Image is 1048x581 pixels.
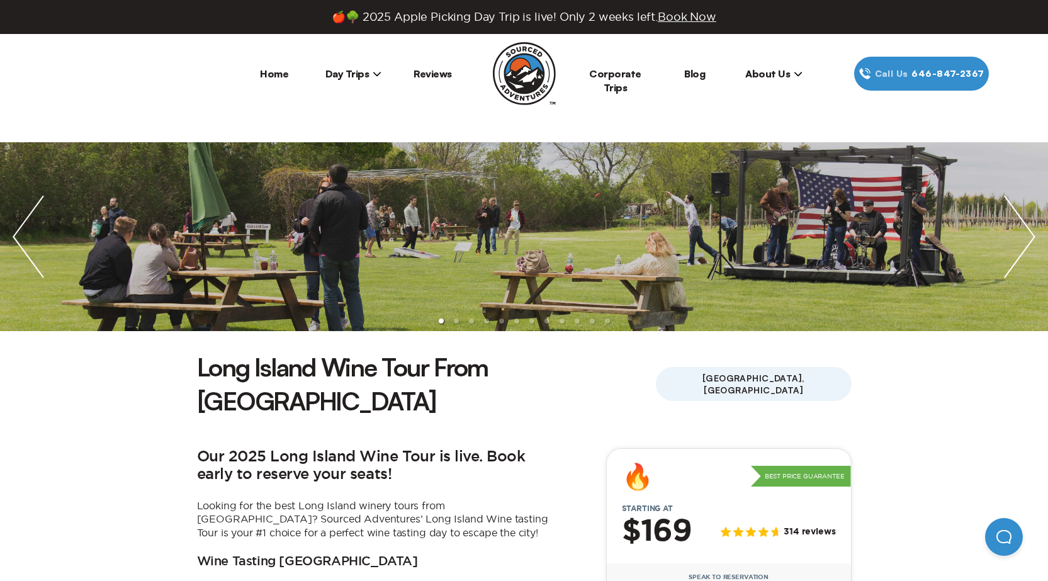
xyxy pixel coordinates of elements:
[544,319,549,324] li: slide item 8
[454,319,459,324] li: slide item 2
[493,42,556,105] img: Sourced Adventures company logo
[605,319,610,324] li: slide item 12
[514,319,519,324] li: slide item 6
[260,67,288,80] a: Home
[529,319,534,324] li: slide item 7
[622,464,653,489] div: 🔥
[197,350,656,418] h1: Long Island Wine Tour From [GEOGRAPHIC_DATA]
[575,319,580,324] li: slide item 10
[484,319,489,324] li: slide item 4
[469,319,474,324] li: slide item 3
[911,67,984,81] span: 646‍-847‍-2367
[197,448,549,484] h2: Our 2025 Long Island Wine Tour is live. Book early to reserve your seats!
[751,466,851,487] p: Best Price Guarantee
[684,67,705,80] a: Blog
[560,319,565,324] li: slide item 9
[325,67,382,80] span: Day Trips
[332,10,716,24] span: 🍎🌳 2025 Apple Picking Day Trip is live! Only 2 weeks left.
[784,527,835,538] span: 314 reviews
[658,11,716,23] span: Book Now
[991,142,1048,331] img: next slide / item
[414,67,452,80] a: Reviews
[590,319,595,324] li: slide item 11
[622,516,692,548] h2: $169
[745,67,803,80] span: About Us
[197,555,418,570] h3: Wine Tasting [GEOGRAPHIC_DATA]
[854,57,989,91] a: Call Us646‍-847‍-2367
[607,504,688,513] span: Starting at
[499,319,504,324] li: slide item 5
[197,499,549,540] p: Looking for the best Long Island winery tours from [GEOGRAPHIC_DATA]? Sourced Adventures’ Long Is...
[589,67,641,94] a: Corporate Trips
[656,367,852,401] span: [GEOGRAPHIC_DATA], [GEOGRAPHIC_DATA]
[689,573,769,581] span: Speak to Reservation
[439,319,444,324] li: slide item 1
[985,518,1023,556] iframe: Help Scout Beacon - Open
[871,67,912,81] span: Call Us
